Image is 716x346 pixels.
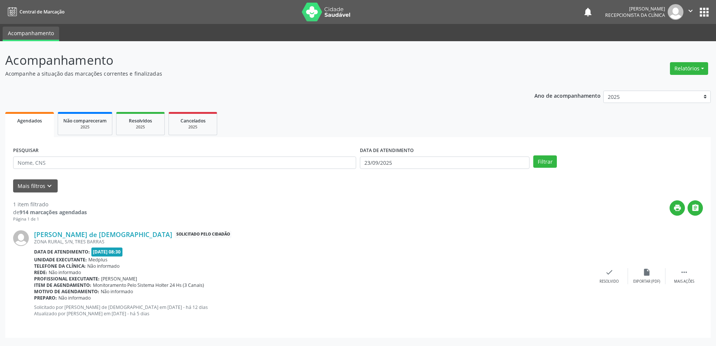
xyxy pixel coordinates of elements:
[13,200,87,208] div: 1 item filtrado
[3,27,59,41] a: Acompanhamento
[668,4,683,20] img: img
[49,269,81,276] span: Não informado
[5,51,499,70] p: Acompanhamento
[175,231,231,239] span: Solicitado pelo cidadão
[360,157,530,169] input: Selecione um intervalo
[533,155,557,168] button: Filtrar
[605,268,613,276] i: check
[605,6,665,12] div: [PERSON_NAME]
[34,304,591,317] p: Solicitado por [PERSON_NAME] de [DEMOGRAPHIC_DATA] em [DATE] - há 12 dias Atualizado por [PERSON_...
[633,279,660,284] div: Exportar (PDF)
[63,118,107,124] span: Não compareceram
[101,276,137,282] span: [PERSON_NAME]
[673,204,682,212] i: print
[34,276,100,282] b: Profissional executante:
[5,6,64,18] a: Central de Marcação
[13,179,58,192] button: Mais filtroskeyboard_arrow_down
[101,288,133,295] span: Não informado
[34,230,172,239] a: [PERSON_NAME] de [DEMOGRAPHIC_DATA]
[34,282,91,288] b: Item de agendamento:
[34,257,87,263] b: Unidade executante:
[34,239,591,245] div: ZONA RURAL, S/N, TRES BARRAS
[58,295,91,301] span: Não informado
[688,200,703,216] button: 
[180,118,206,124] span: Cancelados
[34,295,57,301] b: Preparo:
[691,204,700,212] i: 
[683,4,698,20] button: 
[34,249,90,255] b: Data de atendimento:
[13,145,39,157] label: PESQUISAR
[129,118,152,124] span: Resolvidos
[5,70,499,78] p: Acompanhe a situação das marcações correntes e finalizadas
[45,182,54,190] i: keyboard_arrow_down
[670,62,708,75] button: Relatórios
[93,282,204,288] span: Monitoramento Pelo Sistema Holter 24 Hs (3 Canais)
[13,208,87,216] div: de
[605,12,665,18] span: Recepcionista da clínica
[600,279,619,284] div: Resolvido
[34,269,47,276] b: Rede:
[583,7,593,17] button: notifications
[13,230,29,246] img: img
[680,268,688,276] i: 
[87,263,119,269] span: Não informado
[670,200,685,216] button: print
[13,157,356,169] input: Nome, CNS
[534,91,601,100] p: Ano de acompanhamento
[698,6,711,19] button: apps
[174,124,212,130] div: 2025
[63,124,107,130] div: 2025
[360,145,414,157] label: DATA DE ATENDIMENTO
[34,288,99,295] b: Motivo de agendamento:
[34,263,86,269] b: Telefone da clínica:
[91,248,123,256] span: [DATE] 08:30
[17,118,42,124] span: Agendados
[122,124,159,130] div: 2025
[88,257,107,263] span: Medplus
[686,7,695,15] i: 
[19,209,87,216] strong: 914 marcações agendadas
[674,279,694,284] div: Mais ações
[19,9,64,15] span: Central de Marcação
[13,216,87,222] div: Página 1 de 1
[643,268,651,276] i: insert_drive_file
